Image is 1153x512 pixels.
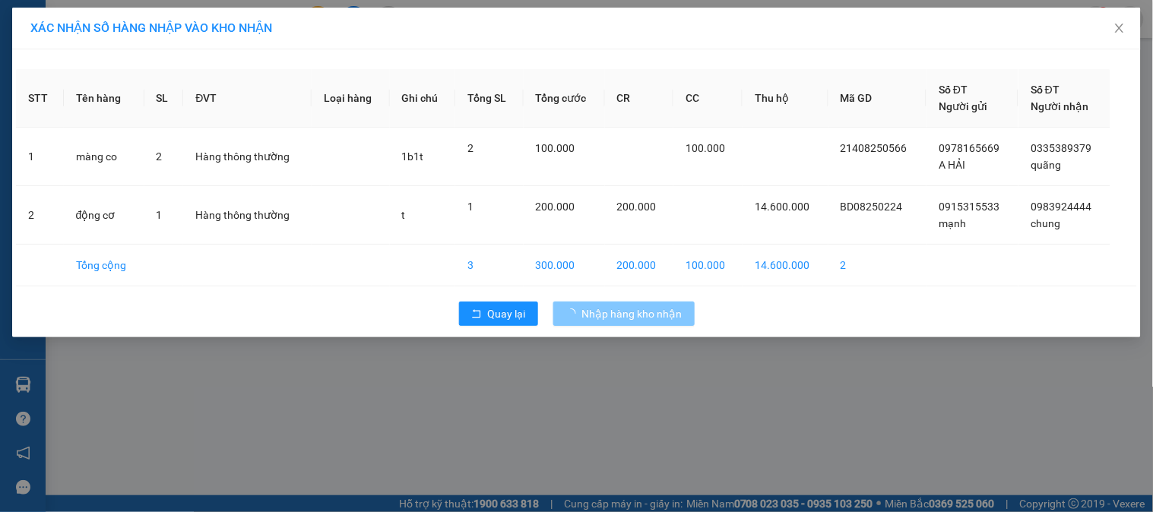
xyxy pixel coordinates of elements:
span: GN08250378 [152,57,214,68]
span: 14.600.000 [755,201,809,213]
th: Tên hàng [64,69,144,128]
td: 14.600.000 [743,245,828,286]
span: 200.000 [536,201,575,213]
span: 1 [467,201,474,213]
th: Mã GD [828,69,927,128]
span: Nơi nhận: [116,106,141,128]
strong: CÔNG TY TNHH [GEOGRAPHIC_DATA] 214 QL13 - P.26 - Q.BÌNH THẠNH - TP HCM 1900888606 [40,24,123,81]
span: 1b1t [402,150,424,163]
th: Loại hàng [312,69,390,128]
span: 2 [467,142,474,154]
span: mạnh [939,217,966,229]
th: CC [673,69,743,128]
span: Nơi gửi: [15,106,31,128]
td: động cơ [64,186,144,245]
span: 2 [157,150,163,163]
td: 2 [828,245,927,286]
td: 3 [455,245,524,286]
span: rollback [471,308,482,321]
td: 300.000 [524,245,605,286]
th: CR [605,69,674,128]
th: Tổng SL [455,69,524,128]
th: Tổng cước [524,69,605,128]
span: 21408250566 [841,142,908,154]
span: 100.000 [686,142,725,154]
span: 200.000 [617,201,657,213]
span: Quay lại [488,305,526,322]
span: 0983924444 [1031,201,1091,213]
th: Ghi chú [390,69,455,128]
img: logo [15,34,35,72]
span: 18:04:27 [DATE] [144,68,214,80]
td: 200.000 [605,245,674,286]
td: 100.000 [673,245,743,286]
span: Số ĐT [939,84,968,96]
td: màng co [64,128,144,186]
span: loading [565,308,582,319]
span: quãng [1031,159,1061,171]
td: Hàng thông thường [183,128,312,186]
th: STT [16,69,64,128]
td: 1 [16,128,64,186]
span: A HẢI [939,159,965,171]
span: BD08250224 [841,201,903,213]
th: ĐVT [183,69,312,128]
button: Close [1098,8,1141,50]
span: 100.000 [536,142,575,154]
td: Tổng cộng [64,245,144,286]
button: rollbackQuay lại [459,302,538,326]
button: Nhập hàng kho nhận [553,302,695,326]
span: Nhập hàng kho nhận [582,305,683,322]
strong: BIÊN NHẬN GỬI HÀNG HOÁ [52,91,176,103]
span: 0978165669 [939,142,999,154]
span: 0915315533 [939,201,999,213]
span: 1 [157,209,163,221]
span: Người nhận [1031,100,1088,112]
span: Số ĐT [1031,84,1060,96]
th: Thu hộ [743,69,828,128]
td: 2 [16,186,64,245]
span: t [402,209,406,221]
span: close [1113,22,1126,34]
th: SL [144,69,184,128]
td: Hàng thông thường [183,186,312,245]
span: chung [1031,217,1060,229]
span: XÁC NHẬN SỐ HÀNG NHẬP VÀO KHO NHẬN [30,21,272,35]
span: VP 214 [153,106,177,115]
span: Người gửi [939,100,987,112]
span: 0335389379 [1031,142,1091,154]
